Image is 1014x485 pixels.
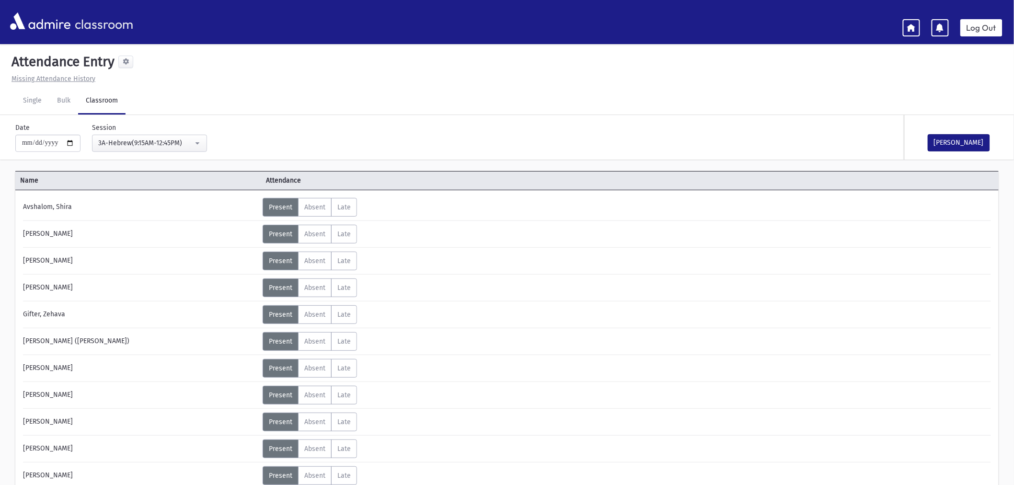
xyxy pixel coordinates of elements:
[8,75,95,83] a: Missing Attendance History
[18,198,263,217] div: Avshalom, Shira
[15,88,49,115] a: Single
[337,311,351,319] span: Late
[263,332,357,351] div: AttTypes
[15,123,30,133] label: Date
[18,386,263,404] div: [PERSON_NAME]
[18,439,263,458] div: [PERSON_NAME]
[304,230,325,238] span: Absent
[269,337,292,346] span: Present
[337,203,351,211] span: Late
[8,10,73,32] img: AdmirePro
[304,257,325,265] span: Absent
[269,257,292,265] span: Present
[304,284,325,292] span: Absent
[269,284,292,292] span: Present
[98,138,193,148] div: 3A-Hebrew(9:15AM-12:45PM)
[263,386,357,404] div: AttTypes
[269,311,292,319] span: Present
[337,418,351,426] span: Late
[337,472,351,480] span: Late
[263,413,357,431] div: AttTypes
[18,252,263,270] div: [PERSON_NAME]
[304,418,325,426] span: Absent
[18,332,263,351] div: [PERSON_NAME] ([PERSON_NAME])
[49,88,78,115] a: Bulk
[263,359,357,378] div: AttTypes
[8,54,115,70] h5: Attendance Entry
[304,364,325,372] span: Absent
[337,391,351,399] span: Late
[263,198,357,217] div: AttTypes
[304,311,325,319] span: Absent
[269,391,292,399] span: Present
[73,9,133,34] span: classroom
[269,230,292,238] span: Present
[92,123,116,133] label: Session
[261,175,507,185] span: Attendance
[337,364,351,372] span: Late
[269,364,292,372] span: Present
[304,445,325,453] span: Absent
[269,445,292,453] span: Present
[92,135,207,152] button: 3A-Hebrew(9:15AM-12:45PM)
[269,203,292,211] span: Present
[12,75,95,83] u: Missing Attendance History
[263,225,357,243] div: AttTypes
[337,284,351,292] span: Late
[337,337,351,346] span: Late
[263,439,357,458] div: AttTypes
[18,359,263,378] div: [PERSON_NAME]
[304,472,325,480] span: Absent
[263,305,357,324] div: AttTypes
[337,445,351,453] span: Late
[263,252,357,270] div: AttTypes
[18,413,263,431] div: [PERSON_NAME]
[18,466,263,485] div: [PERSON_NAME]
[337,230,351,238] span: Late
[304,337,325,346] span: Absent
[269,472,292,480] span: Present
[18,278,263,297] div: [PERSON_NAME]
[337,257,351,265] span: Late
[78,88,126,115] a: Classroom
[263,466,357,485] div: AttTypes
[304,391,325,399] span: Absent
[960,19,1002,36] a: Log Out
[15,175,261,185] span: Name
[18,225,263,243] div: [PERSON_NAME]
[304,203,325,211] span: Absent
[18,305,263,324] div: Gifter, Zehava
[269,418,292,426] span: Present
[928,134,990,151] button: [PERSON_NAME]
[263,278,357,297] div: AttTypes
